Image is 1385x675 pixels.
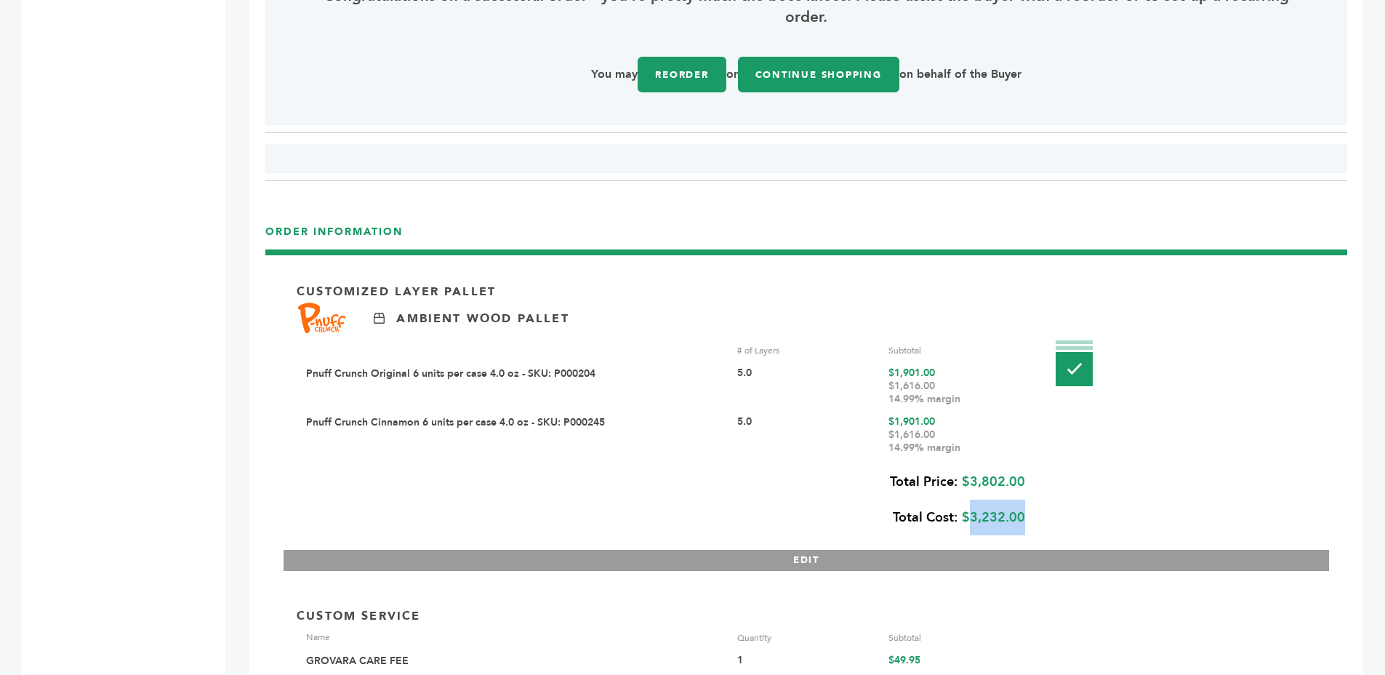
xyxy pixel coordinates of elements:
[888,380,1029,406] div: $1,616.00 14.99% margin
[888,428,1029,455] div: $1,616.00 14.99% margin
[265,225,1347,250] h3: ORDER INFORMATION
[737,367,878,406] div: 5.0
[737,415,878,455] div: 5.0
[888,344,1029,357] div: Subtotal
[374,313,385,324] img: Ambient
[737,631,878,644] div: Quantity
[1056,340,1093,386] img: Pallet-Icons-02.png
[638,57,726,92] a: Reorder
[888,367,1029,406] div: $1,901.00
[297,300,352,337] img: Brand Name
[309,57,1304,92] p: You may or on behalf of the Buyer
[738,57,899,92] a: Continue Shopping
[284,550,1329,571] button: EDIT
[888,654,1029,668] div: $49.95
[297,464,1025,535] div: $3,802.00 $3,232.00
[396,311,569,327] p: Ambient Wood Pallet
[888,415,1029,455] div: $1,901.00
[306,631,726,644] div: Name
[306,367,595,380] a: Pnuff Crunch Original 6 units per case 4.0 oz - SKU: P000204
[888,631,1029,644] div: Subtotal
[890,473,958,491] b: Total Price:
[306,415,605,429] a: Pnuff Crunch Cinnamon 6 units per case 4.0 oz - SKU: P000245
[297,284,496,300] p: Customized Layer Pallet
[297,608,421,624] p: Custom Service
[893,508,958,527] b: Total Cost:
[737,654,878,668] div: 1
[737,344,878,357] div: # of Layers
[306,654,726,668] div: GROVARA CARE FEE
